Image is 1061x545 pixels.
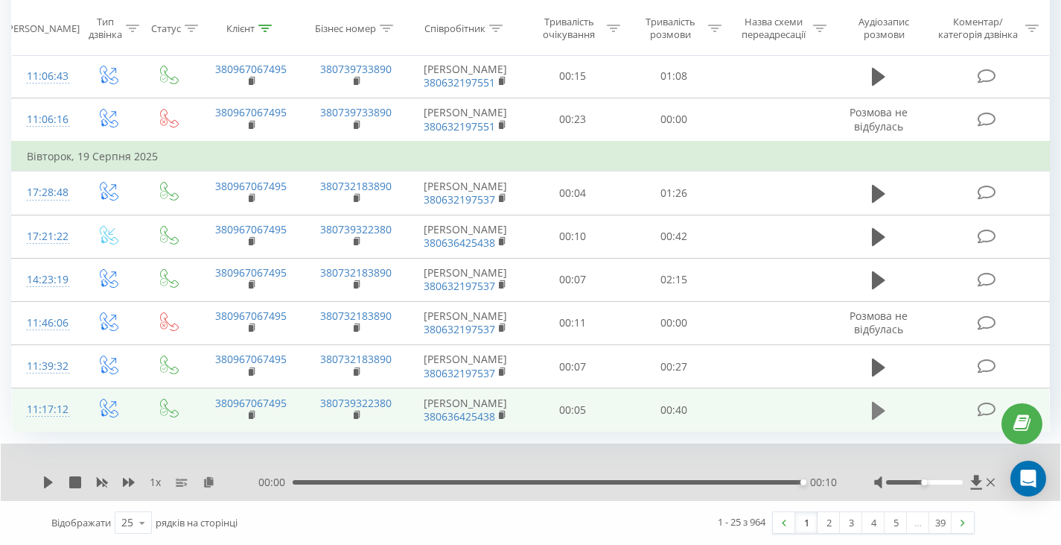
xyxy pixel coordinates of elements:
td: 00:07 [522,345,623,388]
div: Коментар/категорія дзвінка [934,16,1022,41]
div: Співробітник [424,22,485,34]
a: 380739322380 [320,222,392,236]
td: 00:27 [623,345,724,388]
span: Розмова не відбулась [850,105,908,133]
div: Тривалість очікування [535,16,602,41]
span: Розмова не відбулась [850,309,908,336]
a: 4 [862,512,885,533]
a: 1 [795,512,818,533]
td: 02:15 [623,258,724,301]
a: 380632197551 [424,75,495,89]
div: … [907,512,929,533]
td: [PERSON_NAME] [409,388,522,432]
td: [PERSON_NAME] [409,171,522,215]
span: рядків на сторінці [156,516,238,529]
span: 00:10 [810,475,837,490]
span: 00:00 [258,475,293,490]
div: 14:23:19 [27,265,62,294]
td: [PERSON_NAME] [409,258,522,301]
div: 11:46:06 [27,309,62,338]
div: 11:39:32 [27,352,62,381]
td: 00:07 [522,258,623,301]
a: 380967067495 [215,105,287,119]
a: 380632197537 [424,322,495,336]
td: [PERSON_NAME] [409,54,522,98]
div: Статус [151,22,181,34]
td: [PERSON_NAME] [409,215,522,258]
div: 11:06:43 [27,62,62,91]
td: [PERSON_NAME] [409,98,522,142]
td: 00:00 [623,301,724,344]
a: 380967067495 [215,265,287,280]
a: 380632197551 [424,119,495,133]
a: 39 [929,512,952,533]
a: 380967067495 [215,222,287,236]
div: 11:17:12 [27,395,62,424]
td: 00:23 [522,98,623,142]
a: 380739322380 [320,396,392,410]
a: 380739733890 [320,105,392,119]
div: 11:06:16 [27,105,62,134]
td: 00:11 [522,301,623,344]
a: 380636425438 [424,236,495,250]
td: 00:15 [522,54,623,98]
a: 3 [840,512,862,533]
a: 5 [885,512,907,533]
a: 380967067495 [215,396,287,410]
div: 17:21:22 [27,222,62,251]
a: 380632197537 [424,366,495,380]
div: Аудіозапис розмови [844,16,924,41]
a: 380636425438 [424,409,495,423]
td: 00:05 [522,388,623,432]
a: 380632197537 [424,279,495,293]
td: 00:10 [522,215,623,258]
div: 25 [121,515,133,530]
a: 380967067495 [215,179,287,193]
td: 00:42 [623,215,724,258]
div: [PERSON_NAME] [4,22,80,34]
td: 00:00 [623,98,724,142]
a: 380967067495 [215,352,287,366]
a: 380732183890 [320,179,392,193]
div: Клієнт [226,22,255,34]
div: Accessibility label [922,479,928,485]
a: 380732183890 [320,309,392,323]
div: Open Intercom Messenger [1010,461,1046,497]
a: 380739733890 [320,62,392,76]
div: 17:28:48 [27,178,62,207]
div: 1 - 25 з 964 [718,514,765,529]
a: 380732183890 [320,352,392,366]
td: 01:08 [623,54,724,98]
td: 00:40 [623,388,724,432]
td: 01:26 [623,171,724,215]
div: Тривалість розмови [637,16,704,41]
a: 380967067495 [215,309,287,323]
div: Тип дзвінка [89,16,122,41]
td: 00:04 [522,171,623,215]
span: 1 x [150,475,161,490]
div: Бізнес номер [315,22,376,34]
a: 380732183890 [320,265,392,280]
a: 380632197537 [424,192,495,207]
td: [PERSON_NAME] [409,345,522,388]
a: 2 [818,512,840,533]
span: Відображати [51,516,111,529]
td: [PERSON_NAME] [409,301,522,344]
div: Accessibility label [800,479,806,485]
div: Назва схеми переадресації [739,16,810,41]
td: Вівторок, 19 Серпня 2025 [12,142,1050,171]
a: 380967067495 [215,62,287,76]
